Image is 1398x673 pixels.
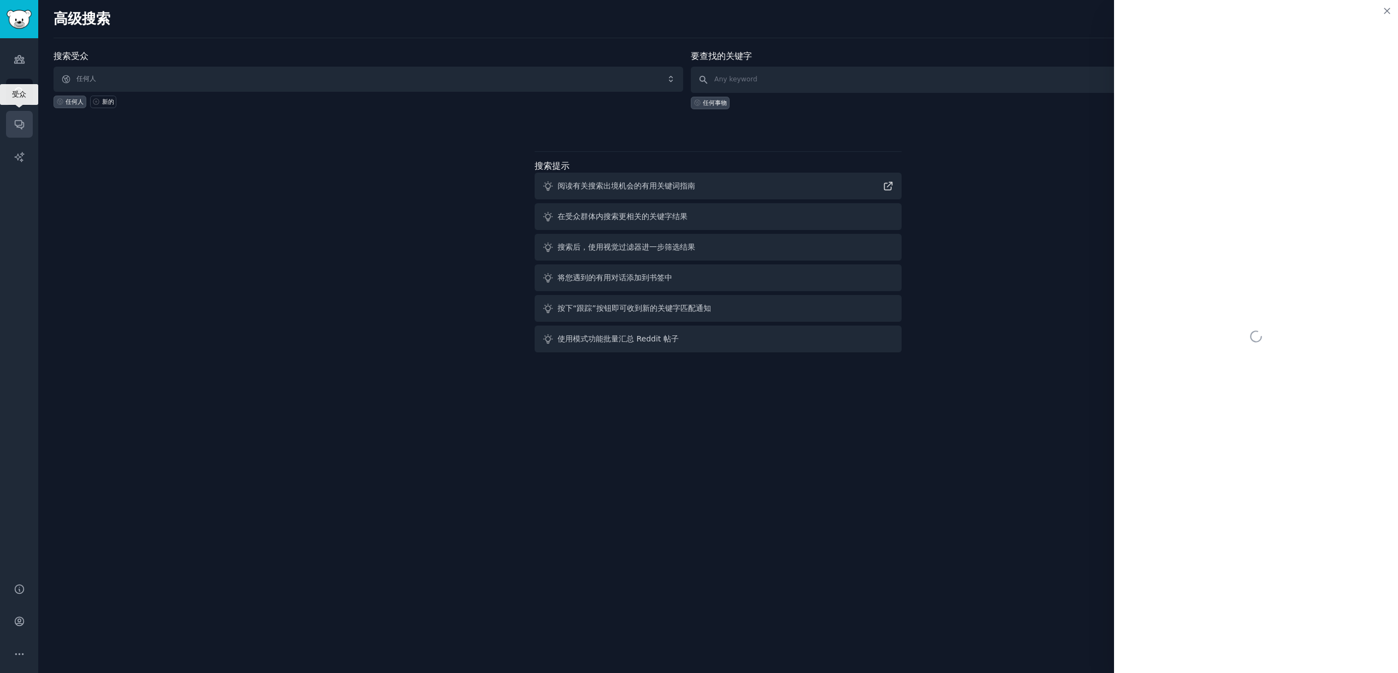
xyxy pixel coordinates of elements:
[691,67,1320,93] input: Any keyword
[54,67,683,92] button: 任何人
[102,98,114,105] font: 新的
[558,243,695,251] font: 搜索后，使用视觉过滤器进一步筛选结果
[703,99,727,106] font: 任何事物
[76,75,96,82] font: 任何人
[90,96,117,108] a: 新的
[558,212,688,221] font: 在受众群体内搜索更相关的关键字结果
[558,304,711,312] font: 按下“跟踪”按钮即可收到新的关键字匹配通知
[691,51,752,61] font: 要查找的关键字
[558,273,672,282] font: 将您遇到的有用对话添加到书签中
[558,334,679,343] font: 使用模式功能批量汇总 Reddit 帖子
[558,181,695,190] font: 阅读有关搜索出境机会的有用关键词指南
[7,10,32,29] img: GummySearch logo
[54,51,88,61] font: 搜索受众
[66,98,84,105] font: 任何人
[535,161,570,171] font: 搜索提示
[54,10,110,27] font: 高级搜索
